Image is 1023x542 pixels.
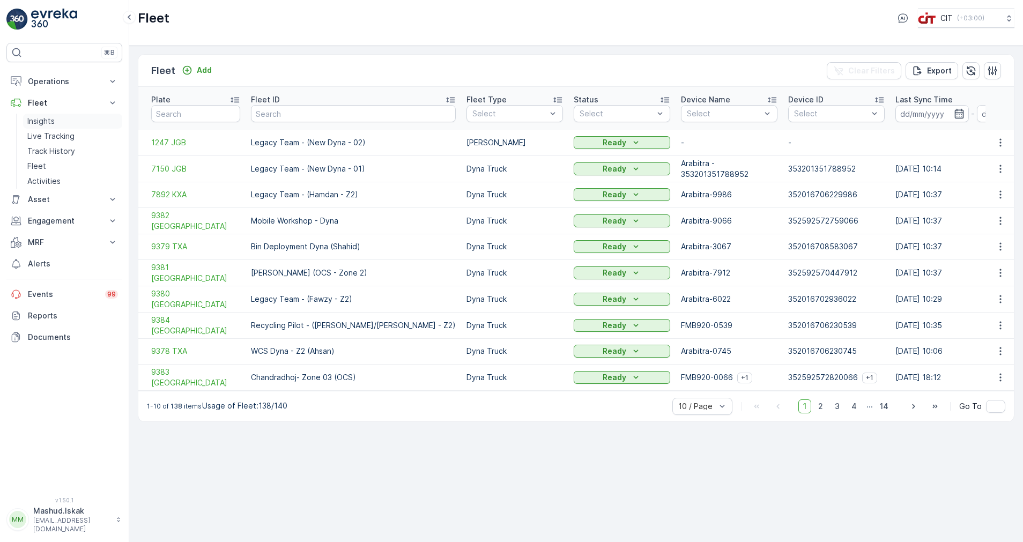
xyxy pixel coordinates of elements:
[9,511,26,528] div: MM
[251,268,456,278] p: [PERSON_NAME] (OCS - Zone 2)
[788,294,856,305] p: 352016702936022
[151,210,240,232] a: 9382 TXA
[681,241,731,252] p: Arabitra-3067
[151,210,240,232] span: 9382 [GEOGRAPHIC_DATA]
[251,105,456,122] input: Search
[603,320,626,331] p: Ready
[251,294,456,305] p: Legacy Team - (Fawzy - Z2)
[28,194,101,205] p: Asset
[681,268,730,278] p: Arabitra-7912
[788,241,858,252] p: 352016708583067
[151,164,240,174] a: 7150 JGB
[788,216,858,226] p: 352592572759066
[918,12,936,24] img: cit-logo_pOk6rL0.png
[827,62,901,79] button: Clear Filters
[681,189,732,200] p: Arabitra-9986
[251,346,456,357] p: WCS Dyna - Z2 (Ahsan)
[603,216,626,226] p: Ready
[940,13,953,24] p: CIT
[6,232,122,253] button: MRF
[6,506,122,533] button: MMMashud.Iskak[EMAIL_ADDRESS][DOMAIN_NAME]
[177,64,216,77] button: Add
[27,116,55,127] p: Insights
[251,241,456,252] p: Bin Deployment Dyna (Shahid)
[6,326,122,348] a: Documents
[466,216,563,226] p: Dyna Truck
[151,189,240,200] a: 7892 KXA
[151,241,240,252] a: 9379 TXA
[466,241,563,252] p: Dyna Truck
[574,136,670,149] button: Ready
[31,9,77,30] img: logo_light-DOdMpM7g.png
[681,94,730,105] p: Device Name
[251,320,456,331] p: Recycling Pilot - ([PERSON_NAME]/[PERSON_NAME] - Z2)
[603,346,626,357] p: Ready
[33,516,110,533] p: [EMAIL_ADDRESS][DOMAIN_NAME]
[574,188,670,201] button: Ready
[687,108,761,119] p: Select
[28,76,101,87] p: Operations
[23,129,122,144] a: Live Tracking
[794,108,868,119] p: Select
[927,65,952,76] p: Export
[681,137,777,148] p: -
[466,137,563,148] p: [PERSON_NAME]
[574,345,670,358] button: Ready
[151,262,240,284] span: 9381 [GEOGRAPHIC_DATA]
[6,305,122,326] a: Reports
[574,94,598,105] p: Status
[27,161,46,172] p: Fleet
[466,94,507,105] p: Fleet Type
[28,310,118,321] p: Reports
[6,189,122,210] button: Asset
[957,14,984,23] p: ( +03:00 )
[466,189,563,200] p: Dyna Truck
[466,164,563,174] p: Dyna Truck
[603,241,626,252] p: Ready
[27,131,75,142] p: Live Tracking
[151,367,240,388] span: 9383 [GEOGRAPHIC_DATA]
[574,371,670,384] button: Ready
[906,62,958,79] button: Export
[574,214,670,227] button: Ready
[151,262,240,284] a: 9381 TXA
[251,216,456,226] p: Mobile Workshop - Dyna
[107,289,116,299] p: 99
[251,372,456,383] p: Chandradhoj- Zone 03 (OCS)
[603,268,626,278] p: Ready
[603,189,626,200] p: Ready
[788,346,857,357] p: 352016706230745
[151,367,240,388] a: 9383 TXA
[28,258,118,269] p: Alerts
[147,402,202,411] p: 1-10 of 138 items
[466,320,563,331] p: Dyna Truck
[151,288,240,310] span: 9380 [GEOGRAPHIC_DATA]
[151,137,240,148] a: 1247 JGB
[466,268,563,278] p: Dyna Truck
[23,114,122,129] a: Insights
[788,372,858,383] p: 352592572820066
[603,137,626,148] p: Ready
[895,105,969,122] input: dd/mm/yyyy
[788,320,857,331] p: 352016706230539
[104,48,115,57] p: ⌘B
[603,294,626,305] p: Ready
[866,399,873,413] p: ...
[681,346,731,357] p: Arabitra-0745
[6,9,28,30] img: logo
[788,94,824,105] p: Device ID
[27,176,61,187] p: Activities
[788,137,885,148] p: -
[6,497,122,503] span: v 1.50.1
[741,374,748,382] span: +1
[28,216,101,226] p: Engagement
[6,284,122,305] a: Events99
[574,319,670,332] button: Ready
[574,293,670,306] button: Ready
[681,372,733,383] p: FMB920-0066
[830,399,844,413] span: 3
[959,401,982,412] span: Go To
[151,288,240,310] a: 9380 TXA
